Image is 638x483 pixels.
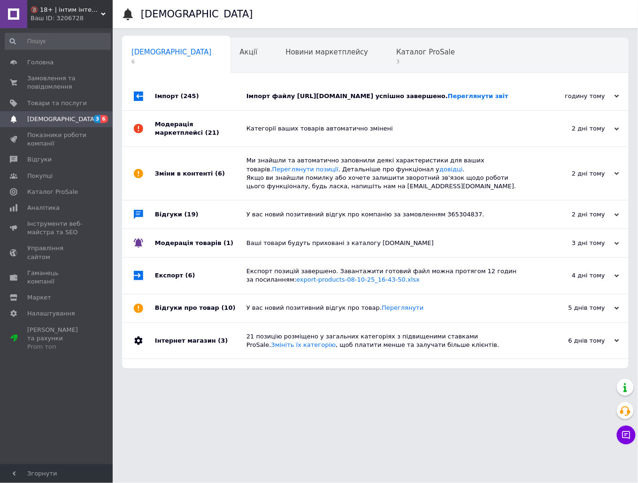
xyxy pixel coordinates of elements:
div: Експорт [155,258,246,293]
span: Аналітика [27,204,60,212]
div: 2 дні тому [525,210,619,219]
div: 2 дні тому [525,169,619,178]
div: Імпорт [155,82,246,110]
span: 3 [93,115,101,123]
span: Товари та послуги [27,99,87,107]
div: Категорії ваших товарів автоматично змінені [246,124,525,133]
span: (10) [222,304,236,311]
span: (6) [215,170,225,177]
h1: [DEMOGRAPHIC_DATA] [141,8,253,20]
div: 3 дні тому [525,239,619,247]
a: export-products-08-10-25_16-43-50.xlsx [296,276,420,283]
div: годину тому [525,92,619,100]
span: (3) [218,337,228,344]
span: Управління сайтом [27,244,87,261]
span: Інструменти веб-майстра та SEO [27,220,87,237]
span: (6) [185,272,195,279]
span: Налаштування [27,309,75,318]
div: Відгуки про товар [155,294,246,322]
span: Каталог ProSale [27,188,78,196]
span: (19) [184,211,199,218]
a: Змініть їх категорію [271,341,336,348]
span: 3 [396,58,455,65]
span: Показники роботи компанії [27,131,87,148]
span: 6 [131,58,212,65]
span: Замовлення та повідомлення [27,74,87,91]
div: Експорт позицій завершено. Завантажити готовий файл можна протягом 12 годин за посиланням: [246,267,525,284]
div: 2 дні тому [525,124,619,133]
span: Головна [27,58,54,67]
span: Покупці [27,172,53,180]
div: Ваші товари будуть приховані з каталогу [DOMAIN_NAME] [246,239,525,247]
div: У вас новий позитивний відгук про компанію за замовленням 365304837. [246,210,525,219]
div: Prom топ [27,343,87,351]
div: 5 днів тому [525,304,619,312]
div: Імпорт файлу [URL][DOMAIN_NAME] успішно завершено. [246,92,525,100]
input: Пошук [5,33,111,50]
a: довідці [439,166,463,173]
div: Модерація товарів [155,229,246,257]
span: Гаманець компанії [27,269,87,286]
div: Зміни в контенті [155,147,246,200]
span: [PERSON_NAME] та рахунки [27,326,87,352]
span: [DEMOGRAPHIC_DATA] [27,115,97,123]
span: Каталог ProSale [396,48,455,56]
span: 6 [100,115,108,123]
span: Відгуки [27,155,52,164]
div: Інтернет магазин [155,323,246,359]
span: [DEMOGRAPHIC_DATA] [131,48,212,56]
span: Маркет [27,293,51,302]
span: (1) [223,239,233,246]
div: У вас новий позитивний відгук про товар. [246,304,525,312]
span: Акції [240,48,258,56]
span: Новини маркетплейсу [285,48,368,56]
span: (245) [181,92,199,100]
a: Переглянути звіт [448,92,508,100]
a: Переглянути позиції [272,166,338,173]
a: Переглянути [382,304,423,311]
span: 🔞 18+ | інтим інтернет-магазин 🍓 [31,6,101,14]
div: 6 днів тому [525,337,619,345]
button: Чат з покупцем [617,426,636,445]
div: Модерація маркетплейсі [155,111,246,146]
span: (21) [205,129,219,136]
div: Ваш ID: 3206728 [31,14,113,23]
div: 21 позицію розміщено у загальних категоріях з підвищеними ставками ProSale. , щоб платити менше т... [246,332,525,349]
div: 4 дні тому [525,271,619,280]
div: Відгуки [155,200,246,229]
div: Ми знайшли та автоматично заповнили деякі характеристики для ваших товарів. . Детальніше про функ... [246,156,525,191]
